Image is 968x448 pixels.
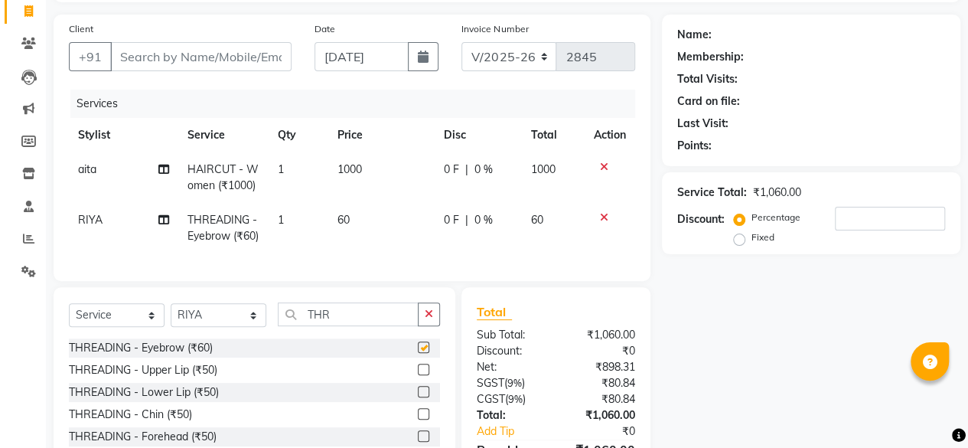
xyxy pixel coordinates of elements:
[69,22,93,36] label: Client
[507,377,522,389] span: 9%
[477,304,512,320] span: Total
[474,212,493,228] span: 0 %
[69,42,112,71] button: +91
[477,392,505,406] span: CGST
[531,162,556,176] span: 1000
[278,162,284,176] span: 1
[556,375,647,391] div: ₹80.84
[69,340,213,356] div: THREADING - Eyebrow (₹60)
[337,213,350,227] span: 60
[465,162,468,178] span: |
[465,359,556,375] div: Net:
[556,407,647,423] div: ₹1,060.00
[444,162,459,178] span: 0 F
[444,212,459,228] span: 0 F
[465,391,556,407] div: ( )
[269,118,328,152] th: Qty
[677,27,712,43] div: Name:
[187,162,259,192] span: HAIRCUT - Women (₹1000)
[278,302,419,326] input: Search or Scan
[677,116,728,132] div: Last Visit:
[461,22,528,36] label: Invoice Number
[465,327,556,343] div: Sub Total:
[69,118,178,152] th: Stylist
[69,429,217,445] div: THREADING - Forehead (₹50)
[69,384,219,401] div: THREADING - Lower Lip (₹50)
[556,343,647,359] div: ₹0
[571,423,647,440] div: ₹0
[531,213,543,227] span: 60
[677,185,747,201] div: Service Total:
[465,212,468,228] span: |
[78,162,96,176] span: aita
[677,211,725,227] div: Discount:
[69,407,192,423] div: THREADING - Chin (₹50)
[337,162,362,176] span: 1000
[70,90,647,118] div: Services
[585,118,635,152] th: Action
[328,118,435,152] th: Price
[677,138,712,154] div: Points:
[556,359,647,375] div: ₹898.31
[178,118,268,152] th: Service
[751,211,800,224] label: Percentage
[465,343,556,359] div: Discount:
[465,423,571,440] a: Add Tip
[315,22,335,36] label: Date
[465,407,556,423] div: Total:
[753,185,801,201] div: ₹1,060.00
[465,375,556,391] div: ( )
[69,362,217,378] div: THREADING - Upper Lip (₹50)
[751,231,774,244] label: Fixed
[110,42,292,71] input: Search by Name/Mobile/Email/Code
[474,162,493,178] span: 0 %
[677,93,740,110] div: Card on file:
[435,118,522,152] th: Disc
[556,327,647,343] div: ₹1,060.00
[677,71,738,87] div: Total Visits:
[278,213,284,227] span: 1
[556,391,647,407] div: ₹80.84
[508,393,523,405] span: 9%
[677,49,744,65] div: Membership:
[187,213,259,243] span: THREADING - Eyebrow (₹60)
[477,376,504,390] span: SGST
[522,118,585,152] th: Total
[78,213,103,227] span: RIYA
